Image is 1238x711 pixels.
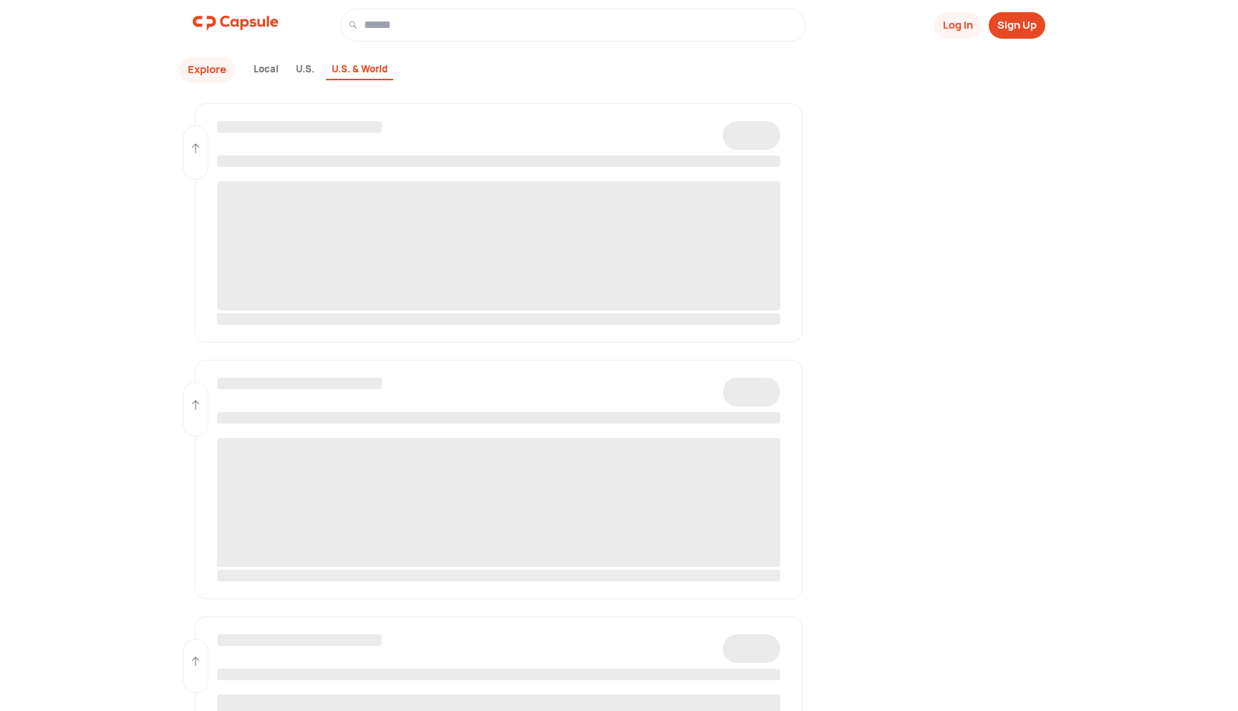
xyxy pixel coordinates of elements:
span: ‌ [217,570,780,581]
img: logo [193,9,279,37]
span: ‌ [723,378,780,406]
span: ‌ [217,156,780,167]
span: ‌ [217,378,382,389]
span: ‌ [217,438,780,567]
a: logo [193,9,279,42]
button: Sign Up [989,12,1045,39]
button: Explore [179,57,235,83]
span: ‌ [217,313,780,325]
span: ‌ [217,634,382,646]
span: ‌ [217,669,780,680]
button: Log In [934,12,982,39]
span: ‌ [217,181,780,310]
div: Local [248,59,284,81]
div: U.S. [290,59,320,81]
span: ‌ [217,412,780,424]
span: ‌ [217,121,382,133]
span: ‌ [723,121,780,150]
div: U.S. & World [326,59,393,81]
span: ‌ [723,634,780,663]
